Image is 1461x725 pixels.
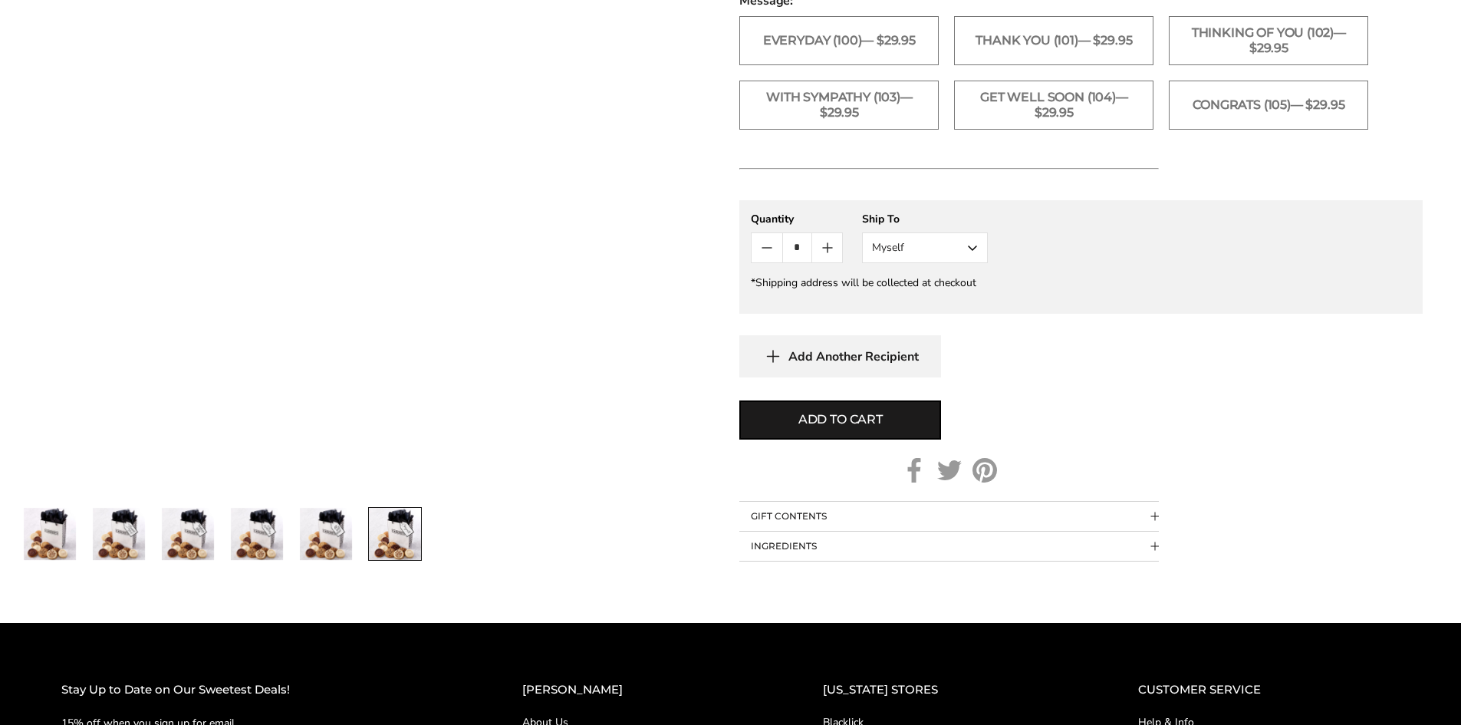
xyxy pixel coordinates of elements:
[751,212,843,226] div: Quantity
[739,532,1159,561] button: Collapsible block button
[231,509,283,561] img: Every Occasion One Dozen Cookies Gift Bag - Select Your Message
[1169,16,1368,65] label: Thinking of You (102)— $29.95
[369,509,421,561] img: Every Occasion One Dozen Cookies Gift Bag - Select Your Message
[93,509,145,561] img: Every Occasion One Dozen Cookies Gift Bag - Select Your Message
[739,200,1423,314] gfm-form: New recipient
[751,275,1411,290] div: *Shipping address will be collected at checkout
[522,681,762,700] h2: [PERSON_NAME]
[739,16,939,65] label: Everyday (100)— $29.95
[902,458,926,483] a: Facebook
[937,458,962,483] a: Twitter
[954,81,1153,130] label: Get Well Soon (104)— $29.95
[162,509,214,561] img: Every Occasion One Dozen Cookies Gift Bag - Select Your Message
[230,508,284,562] a: 4 / 6
[782,233,812,262] input: Quantity
[300,509,352,561] img: Every Occasion One Dozen Cookies Gift Bag - Select Your Message
[954,16,1153,65] label: Thank You (101)— $29.95
[23,508,77,562] a: 1 / 6
[788,349,919,364] span: Add Another Recipient
[739,400,941,440] button: Add to cart
[739,335,941,377] button: Add Another Recipient
[299,508,353,562] a: 5 / 6
[798,410,883,429] span: Add to cart
[823,681,1077,700] h2: [US_STATE] STORES
[92,508,146,562] a: 2 / 6
[1169,81,1368,130] label: Congrats (105)— $29.95
[862,212,988,226] div: Ship To
[862,232,988,263] button: Myself
[739,502,1159,531] button: Collapsible block button
[24,509,76,561] img: Every Occasion One Dozen Cookies Gift Bag - Select Your Message
[739,81,939,130] label: With Sympathy (103)— $29.95
[61,681,461,700] h2: Stay Up to Date on Our Sweetest Deals!
[752,233,782,262] button: Count minus
[972,458,997,483] a: Pinterest
[812,233,842,262] button: Count plus
[368,508,422,562] a: 6 / 6
[1138,681,1400,700] h2: CUSTOMER SERVICE
[161,508,215,562] a: 3 / 6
